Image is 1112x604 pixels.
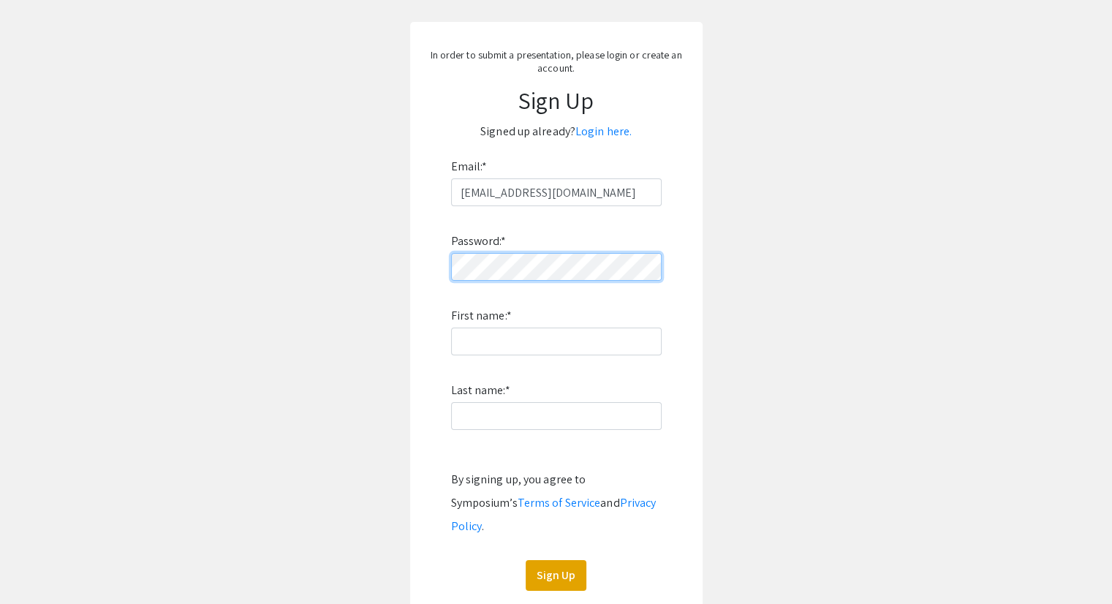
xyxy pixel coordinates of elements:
[451,230,507,253] label: Password:
[451,304,512,328] label: First name:
[526,560,586,591] button: Sign Up
[11,538,62,593] iframe: Chat
[451,379,510,402] label: Last name:
[451,468,662,538] div: By signing up, you agree to Symposium’s and .
[425,48,688,75] p: In order to submit a presentation, please login or create an account.
[575,124,632,139] a: Login here.
[425,86,688,114] h1: Sign Up
[518,495,601,510] a: Terms of Service
[451,155,488,178] label: Email:
[425,120,688,143] p: Signed up already?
